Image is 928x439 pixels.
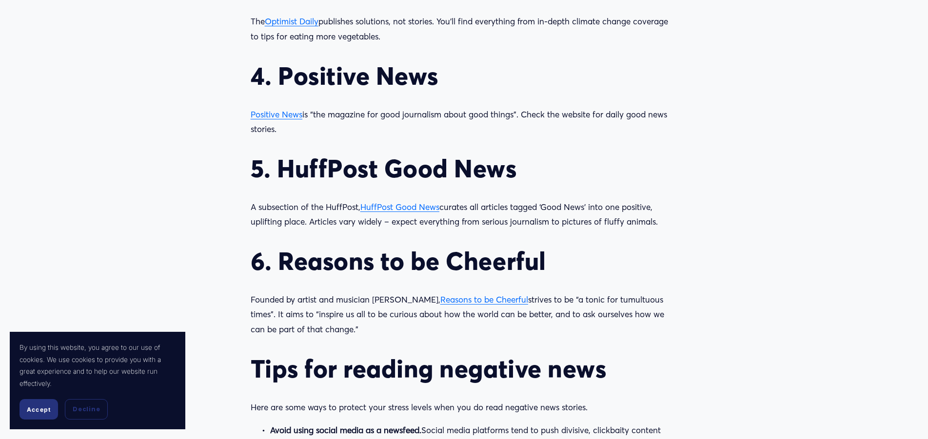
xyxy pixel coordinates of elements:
a: HuffPost Good News [360,202,439,212]
a: Optimist Daily [265,16,318,26]
p: A subsection of the HuffPost, curates all articles tagged ‘Good News’ into one positive, upliftin... [251,200,677,229]
p: By using this website, you agree to our use of cookies. We use cookies to provide you with a grea... [20,342,176,389]
button: Accept [20,399,58,420]
a: Positive News [251,109,302,119]
p: Here are some ways to protect your stress levels when you do read negative news stories. [251,400,677,415]
span: Accept [27,406,51,413]
strong: Avoid using social media as a newsfeed. [270,425,421,435]
p: Founded by artist and musician [PERSON_NAME], strives to be “a tonic for tumultuous times”. It ai... [251,292,677,337]
h2: 4. Positive News [251,61,677,91]
h2: 5. HuffPost Good News [251,153,677,183]
h2: 6. Reasons to be Cheerful [251,246,677,276]
p: is “the magazine for good journalism about good things”. Check the website for daily good news st... [251,107,677,137]
a: Reasons to be Cheerful [440,294,528,305]
h2: Tips for reading negative news [251,354,677,383]
p: The publishes solutions, not stories. You’ll find everything from in-depth climate change coverag... [251,14,677,44]
section: Cookie banner [10,332,185,429]
span: Decline [73,405,100,414]
button: Decline [65,399,108,420]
